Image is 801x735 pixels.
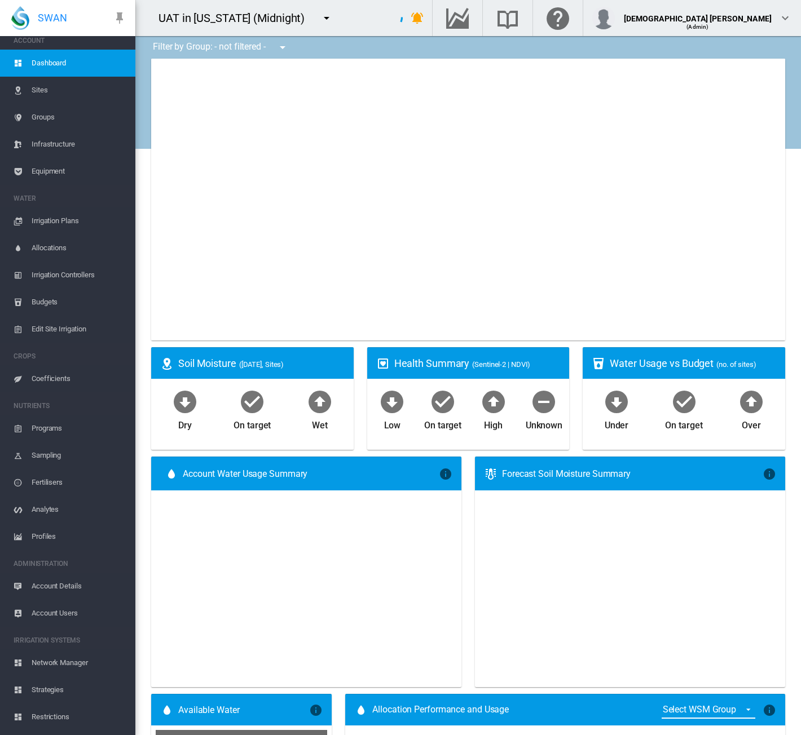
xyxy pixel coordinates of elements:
md-icon: icon-information [309,703,323,717]
md-icon: icon-information [763,703,776,717]
span: Account Water Usage Summary [183,468,439,480]
div: Unknown [526,415,562,432]
span: WATER [14,189,126,207]
div: UAT in [US_STATE] (Midnight) [159,10,315,26]
div: Dry [178,415,192,432]
span: SWAN [38,11,67,25]
div: Over [742,415,761,432]
md-icon: icon-arrow-down-bold-circle [603,388,630,415]
div: On target [665,415,702,432]
span: Infrastructure [32,131,126,158]
button: icon-menu-down [315,7,338,29]
span: Profiles [32,523,126,550]
div: Filter by Group: - not filtered - [144,36,297,59]
span: (Admin) [686,24,708,30]
span: Dashboard [32,50,126,77]
md-select: {{'ALLOCATION.SELECT_GROUP' | i18next}} [662,701,755,719]
img: SWAN-Landscape-Logo-Colour-drop.png [11,6,29,30]
span: ([DATE], Sites) [239,360,284,369]
span: ADMINISTRATION [14,555,126,573]
md-icon: icon-arrow-down-bold-circle [171,388,199,415]
span: Sites [32,77,126,104]
span: Coefficients [32,365,126,392]
md-icon: icon-arrow-up-bold-circle [480,388,507,415]
md-icon: icon-checkbox-marked-circle [239,388,266,415]
md-icon: icon-information [763,467,776,481]
div: Soil Moisture [178,356,345,370]
span: Allocations [32,234,126,262]
span: CROPS [14,347,126,365]
md-icon: icon-heart-box-outline [376,357,390,370]
img: profile.jpg [592,7,615,29]
md-icon: icon-chevron-down [778,11,792,25]
md-icon: icon-cup-water [592,357,605,370]
span: Allocation Performance and Usage [372,703,509,717]
span: (Sentinel-2 | NDVI) [472,360,530,369]
span: Irrigation Controllers [32,262,126,289]
md-icon: icon-thermometer-lines [484,467,498,481]
div: High [484,415,503,432]
span: Network Manager [32,649,126,676]
div: Under [605,415,629,432]
md-icon: icon-checkbox-marked-circle [671,388,698,415]
md-icon: icon-menu-down [320,11,333,25]
span: Account Details [32,573,126,600]
div: Wet [312,415,328,432]
span: Strategies [32,676,126,703]
span: Analytes [32,496,126,523]
md-icon: icon-arrow-up-bold-circle [306,388,333,415]
button: icon-bell-ring [406,7,429,29]
md-icon: icon-checkbox-marked-circle [429,388,456,415]
div: Forecast Soil Moisture Summary [502,468,763,480]
span: Account Users [32,600,126,627]
md-icon: icon-map-marker-radius [160,357,174,370]
button: icon-menu-down [271,36,294,59]
md-icon: Click here for help [544,11,571,25]
span: Edit Site Irrigation [32,316,126,343]
span: ACCOUNT [14,32,126,50]
md-icon: icon-arrow-down-bold-circle [379,388,406,415]
md-icon: icon-information [439,467,452,481]
span: Sampling [32,442,126,469]
div: Health Summary [394,356,561,370]
span: (no. of sites) [716,360,756,369]
md-icon: icon-pin [113,11,126,25]
span: IRRIGATION SYSTEMS [14,631,126,649]
div: On target [234,415,271,432]
span: NUTRIENTS [14,397,126,415]
md-icon: Go to the Data Hub [444,11,471,25]
span: Irrigation Plans [32,207,126,234]
span: Budgets [32,289,126,316]
md-icon: Search the knowledge base [494,11,521,25]
span: Programs [32,415,126,442]
md-icon: icon-water [354,703,368,717]
md-icon: icon-water [160,703,174,717]
span: Equipment [32,158,126,185]
md-icon: icon-bell-ring [411,11,424,25]
span: Groups [32,104,126,131]
div: Low [384,415,401,432]
span: Restrictions [32,703,126,730]
div: [DEMOGRAPHIC_DATA] [PERSON_NAME] [624,8,772,20]
md-icon: icon-menu-down [276,41,289,54]
span: Fertilisers [32,469,126,496]
md-icon: icon-minus-circle [530,388,557,415]
div: Water Usage vs Budget [610,356,776,370]
md-icon: icon-water [165,467,178,481]
span: Available Water [178,704,240,716]
md-icon: icon-arrow-up-bold-circle [738,388,765,415]
div: On target [424,415,461,432]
